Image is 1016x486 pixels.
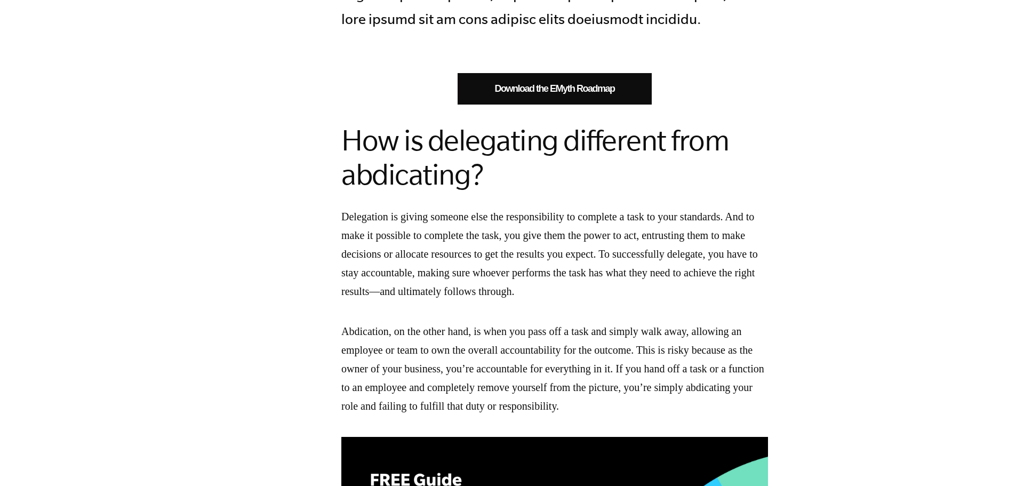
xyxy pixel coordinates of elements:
[341,123,768,192] h2: How is delegating different from abdicating?
[458,73,652,105] a: Download the EMyth Roadmap
[963,435,1016,486] iframe: Chat Widget
[341,322,768,416] p: Abdication, on the other hand, is when you pass off a task and simply walk away, allowing an empl...
[341,208,768,301] p: Delegation is giving someone else the responsibility to complete a task to your standards. And to...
